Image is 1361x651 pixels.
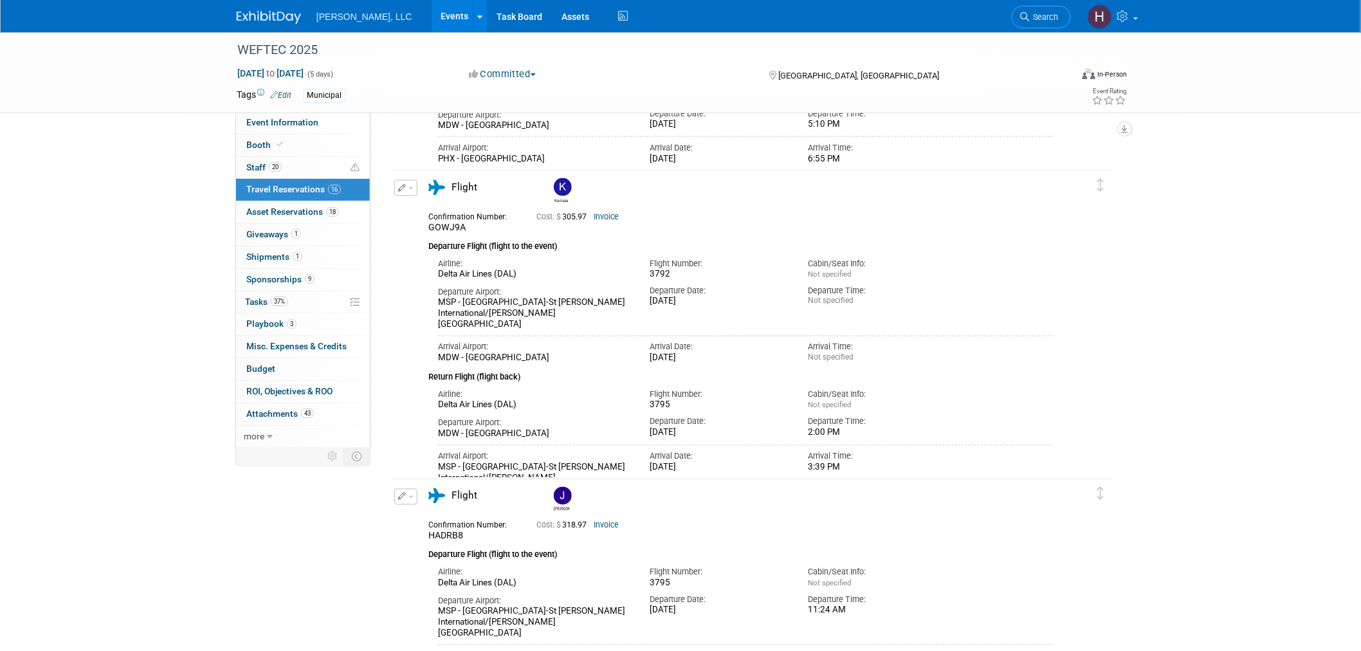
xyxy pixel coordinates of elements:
a: Search [1012,6,1071,28]
div: Confirmation Number: [428,208,517,222]
div: [DATE] [650,353,789,364]
div: Departure Date: [650,416,789,428]
div: Arrival Date: [650,451,789,463]
div: Arrival Airport: [438,451,630,463]
span: 305.97 [536,212,592,221]
div: Municipal [303,89,345,102]
span: [PERSON_NAME], LLC [316,12,412,22]
a: Budget [236,358,370,380]
span: Attachments [246,408,314,419]
div: Delta Air Lines (DAL) [438,270,630,280]
span: 9 [305,274,315,284]
td: Personalize Event Tab Strip [322,448,344,464]
img: Hannah Mulholland [1088,5,1112,29]
div: [DATE] [650,297,789,307]
td: Toggle Event Tabs [344,448,370,464]
div: Cabin/Seat Info: [808,567,948,578]
span: Not specified [808,401,852,410]
div: 3795 [650,578,789,589]
div: Confirmation Number: [428,517,517,531]
a: Staff20 [236,157,370,179]
img: ExhibitDay [237,11,301,24]
span: 43 [301,408,314,418]
div: PHX - [GEOGRAPHIC_DATA] [438,154,630,165]
div: Flight Number: [650,567,789,578]
i: Click and drag to move item [1098,179,1104,192]
div: Airline: [438,389,630,401]
span: 3 [287,319,297,329]
span: 318.97 [536,521,592,530]
span: Search [1029,12,1059,22]
span: Sponsorships [246,274,315,284]
div: Departure Airport: [438,287,630,298]
div: Airline: [438,567,630,578]
span: Giveaways [246,229,301,239]
div: Flight Number: [650,258,789,270]
div: In-Person [1097,69,1128,79]
span: Tasks [245,297,288,307]
span: Misc. Expenses & Credits [246,341,347,351]
span: to [264,68,277,78]
a: Playbook3 [236,313,370,335]
div: MDW - [GEOGRAPHIC_DATA] [438,120,630,131]
span: HADRB8 [428,531,463,541]
div: MDW - [GEOGRAPHIC_DATA] [438,429,630,440]
div: MSP - [GEOGRAPHIC_DATA]-St [PERSON_NAME] International/[PERSON_NAME][GEOGRAPHIC_DATA] [438,463,630,495]
span: Not specified [808,579,852,588]
span: Shipments [246,252,302,262]
div: Departure Date: [650,286,789,297]
div: Departure Flight (flight to the event) [428,234,1054,253]
span: Event Information [246,117,318,127]
i: Booth reservation complete [277,141,283,148]
span: 1 [291,229,301,239]
span: Potential Scheduling Conflict -- at least one attendee is tagged in another overlapping event. [351,162,360,174]
div: Event Rating [1092,88,1127,95]
span: Booth [246,140,286,150]
a: Shipments1 [236,246,370,268]
div: Departure Time: [808,108,948,120]
span: Flight [452,181,477,193]
div: Jeremiah Wojciechowski [551,487,573,512]
a: Booth [236,134,370,156]
div: Departure Airport: [438,109,630,121]
a: Edit [270,91,291,100]
a: Invoice [594,521,619,530]
a: Misc. Expenses & Credits [236,336,370,358]
div: Delta Air Lines (DAL) [438,400,630,411]
div: WEFTEC 2025 [233,39,1052,62]
a: Giveaways1 [236,224,370,246]
div: Jeremiah Wojciechowski [554,505,570,512]
span: 18 [326,207,339,217]
div: MSP - [GEOGRAPHIC_DATA]-St [PERSON_NAME] International/[PERSON_NAME][GEOGRAPHIC_DATA] [438,298,630,330]
div: [DATE] [650,428,789,439]
div: 3795 [650,400,789,411]
span: Travel Reservations [246,184,341,194]
div: Return Flight (flight back) [428,364,1054,384]
div: Departure Time: [808,416,948,428]
img: Karissa Krueger [554,178,572,196]
div: Delta Air Lines (DAL) [438,578,630,589]
div: Karissa Krueger [551,178,573,203]
span: 20 [269,162,282,172]
span: [DATE] [DATE] [237,68,304,79]
div: 3:39 PM [808,463,948,473]
a: Asset Reservations18 [236,201,370,223]
div: Cabin/Seat Info: [808,389,948,401]
span: 1 [293,252,302,261]
a: ROI, Objectives & ROO [236,381,370,403]
span: Budget [246,363,275,374]
span: GOWJ9A [428,222,466,232]
div: Departure Airport: [438,596,630,607]
div: Departure Time: [808,286,948,297]
a: Sponsorships9 [236,269,370,291]
td: Tags [237,88,291,103]
div: Arrival Date: [650,142,789,154]
div: [DATE] [650,154,789,165]
button: Committed [464,68,541,81]
span: ROI, Objectives & ROO [246,386,333,396]
span: Staff [246,162,282,172]
div: Event Format [995,67,1128,86]
div: Not specified [808,353,948,363]
div: [DATE] [650,605,789,616]
a: Tasks37% [236,291,370,313]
